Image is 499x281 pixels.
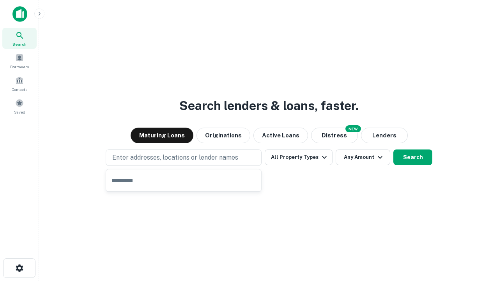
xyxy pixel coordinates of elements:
img: capitalize-icon.png [12,6,27,22]
a: Contacts [2,73,37,94]
button: Search [393,149,432,165]
button: Active Loans [253,128,308,143]
a: Search [2,28,37,49]
a: Borrowers [2,50,37,71]
button: Any Amount [336,149,390,165]
span: Search [12,41,27,47]
a: Saved [2,96,37,117]
span: Saved [14,109,25,115]
h3: Search lenders & loans, faster. [179,96,359,115]
p: Enter addresses, locations or lender names [112,153,238,162]
span: Contacts [12,86,27,92]
span: Borrowers [10,64,29,70]
button: Search distressed loans with lien and other non-mortgage details. [311,128,358,143]
div: NEW [345,125,361,132]
button: All Property Types [265,149,333,165]
button: Originations [196,128,250,143]
iframe: Chat Widget [460,219,499,256]
button: Enter addresses, locations or lender names [106,149,262,166]
button: Lenders [361,128,408,143]
button: Maturing Loans [131,128,193,143]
